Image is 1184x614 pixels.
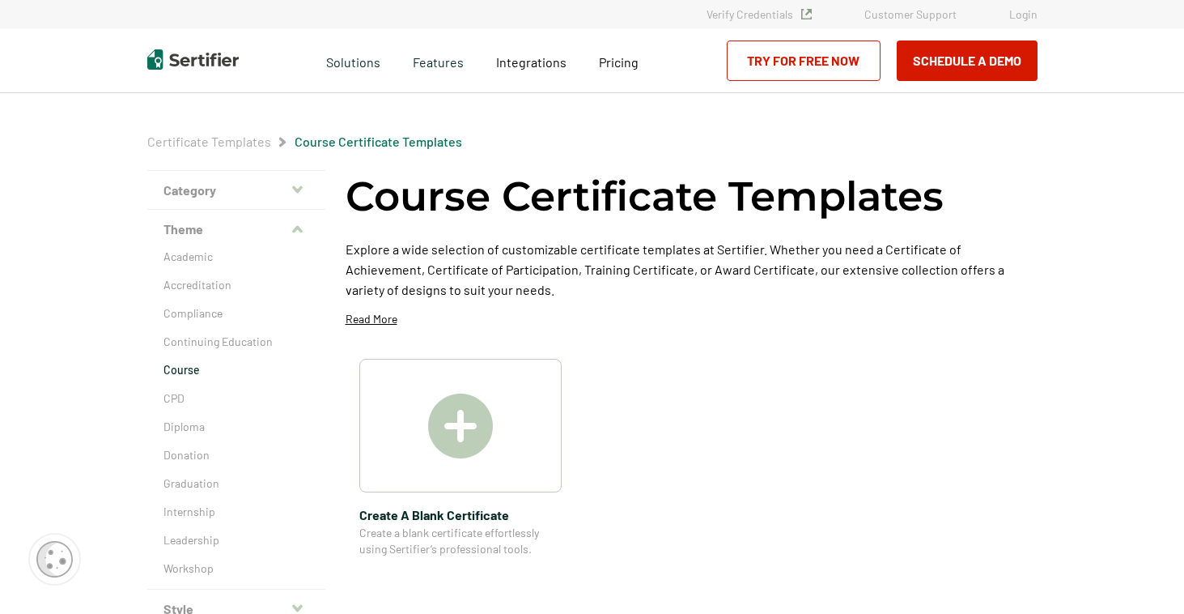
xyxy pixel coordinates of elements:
[346,311,397,327] p: Read More
[36,541,73,578] img: Cookie Popup Icon
[1103,536,1184,614] iframe: Chat Widget
[163,561,309,577] a: Workshop
[727,41,881,81] a: Try for Free Now
[295,134,462,149] a: Course Certificate Templates
[428,394,493,458] img: Create A Blank Certificate
[496,50,567,70] a: Integrations
[359,505,562,525] span: Create A Blank Certificate
[147,49,239,70] img: Sertifier | Digital Credentialing Platform
[163,475,309,492] a: Graduation
[599,50,639,70] a: Pricing
[163,277,309,293] a: Accreditation
[897,41,1038,81] button: Schedule a Demo
[326,50,380,70] span: Solutions
[163,447,309,463] a: Donation
[163,419,309,435] a: Diploma
[147,210,325,249] button: Theme
[147,134,462,150] div: Breadcrumb
[496,54,567,70] span: Integrations
[163,305,309,322] a: Compliance
[147,134,271,150] span: Certificate Templates
[1009,7,1038,21] a: Login
[707,7,812,21] a: Verify Credentials
[346,170,944,223] h1: Course Certificate Templates
[147,134,271,149] a: Certificate Templates
[163,249,309,265] a: Academic
[163,532,309,548] a: Leadership
[163,390,309,407] a: CPD
[147,249,325,590] div: Theme
[413,50,464,70] span: Features
[359,525,562,557] span: Create a blank certificate effortlessly using Sertifier’s professional tools.
[864,7,957,21] a: Customer Support
[599,54,639,70] span: Pricing
[801,9,812,19] img: Verified
[163,334,309,350] a: Continuing Education
[295,134,462,150] span: Course Certificate Templates
[163,362,309,378] a: Course
[163,504,309,520] a: Internship
[346,239,1038,300] p: Explore a wide selection of customizable certificate templates at Sertifier. Whether you need a C...
[147,171,325,210] button: Category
